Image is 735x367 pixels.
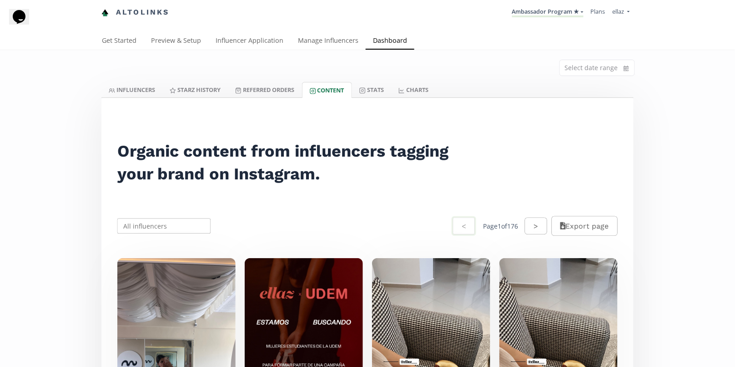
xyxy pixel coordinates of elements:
a: Altolinks [101,5,170,20]
a: Ambassador Program ★ [512,7,584,17]
a: ellaz [613,7,630,18]
input: All influencers [116,217,212,235]
div: Page 1 of 176 [483,222,518,231]
a: Referred Orders [228,82,302,97]
a: Dashboard [366,32,414,51]
a: Starz HISTORY [162,82,228,97]
button: < [452,216,476,236]
button: > [525,218,547,234]
h2: Organic content from influencers tagging your brand on Instagram. [117,140,460,185]
a: INFLUENCERS [101,82,162,97]
a: Preview & Setup [144,32,208,51]
a: Manage Influencers [291,32,366,51]
svg: calendar [624,64,629,73]
a: Plans [591,7,605,15]
iframe: chat widget [9,9,38,36]
a: Get Started [95,32,144,51]
a: Influencer Application [208,32,291,51]
button: Export page [552,216,618,236]
a: Content [302,82,352,98]
a: Stats [352,82,391,97]
img: favicon-32x32.png [101,9,109,16]
a: CHARTS [391,82,436,97]
span: ellaz [613,7,624,15]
